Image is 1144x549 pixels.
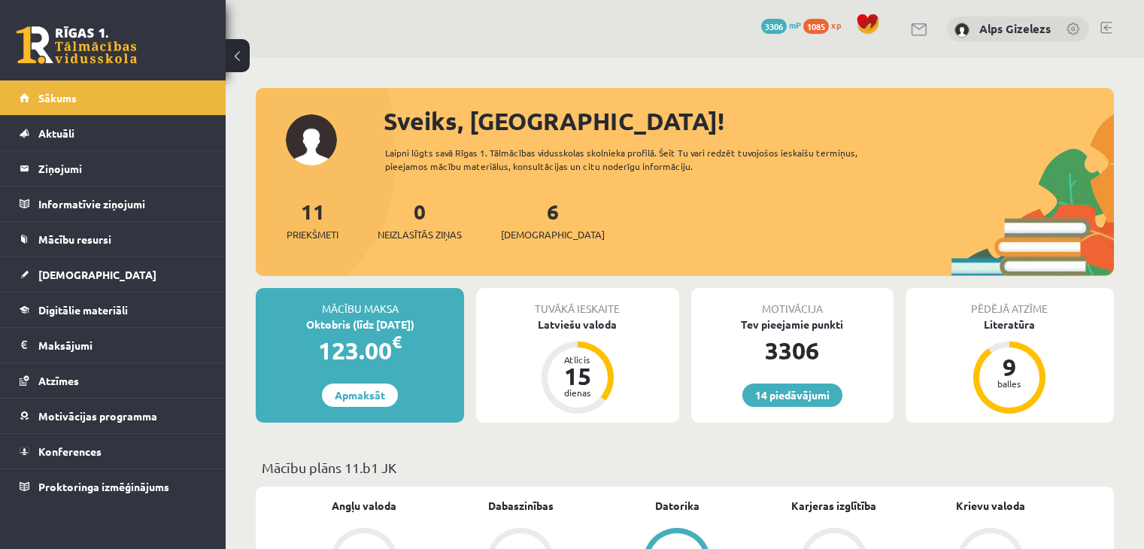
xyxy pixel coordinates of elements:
div: Mācību maksa [256,288,464,317]
a: Literatūra 9 balles [906,317,1114,416]
a: Krievu valoda [956,498,1025,514]
a: 3306 mP [761,19,801,31]
a: 14 piedāvājumi [742,384,842,407]
a: Karjeras izglītība [791,498,876,514]
div: Tuvākā ieskaite [476,288,678,317]
div: 123.00 [256,332,464,369]
a: Informatīvie ziņojumi [20,187,207,221]
span: 3306 [761,19,787,34]
legend: Ziņojumi [38,151,207,186]
div: 9 [987,355,1032,379]
div: Literatūra [906,317,1114,332]
a: Sākums [20,80,207,115]
span: Konferences [38,444,102,458]
div: balles [987,379,1032,388]
span: Sākums [38,91,77,105]
img: Alps Gizelezs [954,23,970,38]
a: Apmaksāt [322,384,398,407]
span: Proktoringa izmēģinājums [38,480,169,493]
div: dienas [555,388,600,397]
a: 11Priekšmeti [287,198,338,242]
legend: Maksājumi [38,328,207,362]
a: Proktoringa izmēģinājums [20,469,207,504]
div: Motivācija [691,288,894,317]
a: Maksājumi [20,328,207,362]
span: Aktuāli [38,126,74,140]
a: Mācību resursi [20,222,207,256]
span: € [392,331,402,353]
a: Alps Gizelezs [979,21,1051,36]
div: 15 [555,364,600,388]
span: mP [789,19,801,31]
div: Laipni lūgts savā Rīgas 1. Tālmācības vidusskolas skolnieka profilā. Šeit Tu vari redzēt tuvojošo... [385,146,900,173]
span: Mācību resursi [38,232,111,246]
div: 3306 [691,332,894,369]
span: [DEMOGRAPHIC_DATA] [501,227,605,242]
div: Tev pieejamie punkti [691,317,894,332]
a: Motivācijas programma [20,399,207,433]
a: 1085 xp [803,19,848,31]
span: Motivācijas programma [38,409,157,423]
a: Aktuāli [20,116,207,150]
a: Datorika [655,498,699,514]
span: xp [831,19,841,31]
a: 0Neizlasītās ziņas [378,198,462,242]
a: [DEMOGRAPHIC_DATA] [20,257,207,292]
span: Priekšmeti [287,227,338,242]
a: Rīgas 1. Tālmācības vidusskola [17,26,137,64]
span: [DEMOGRAPHIC_DATA] [38,268,156,281]
div: Latviešu valoda [476,317,678,332]
div: Atlicis [555,355,600,364]
span: 1085 [803,19,829,34]
a: 6[DEMOGRAPHIC_DATA] [501,198,605,242]
span: Atzīmes [38,374,79,387]
div: Oktobris (līdz [DATE]) [256,317,464,332]
a: Dabaszinības [488,498,554,514]
a: Konferences [20,434,207,469]
span: Digitālie materiāli [38,303,128,317]
a: Ziņojumi [20,151,207,186]
span: Neizlasītās ziņas [378,227,462,242]
a: Latviešu valoda Atlicis 15 dienas [476,317,678,416]
legend: Informatīvie ziņojumi [38,187,207,221]
p: Mācību plāns 11.b1 JK [262,457,1108,478]
a: Digitālie materiāli [20,293,207,327]
div: Sveiks, [GEOGRAPHIC_DATA]! [384,103,1114,139]
a: Angļu valoda [332,498,396,514]
div: Pēdējā atzīme [906,288,1114,317]
a: Atzīmes [20,363,207,398]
